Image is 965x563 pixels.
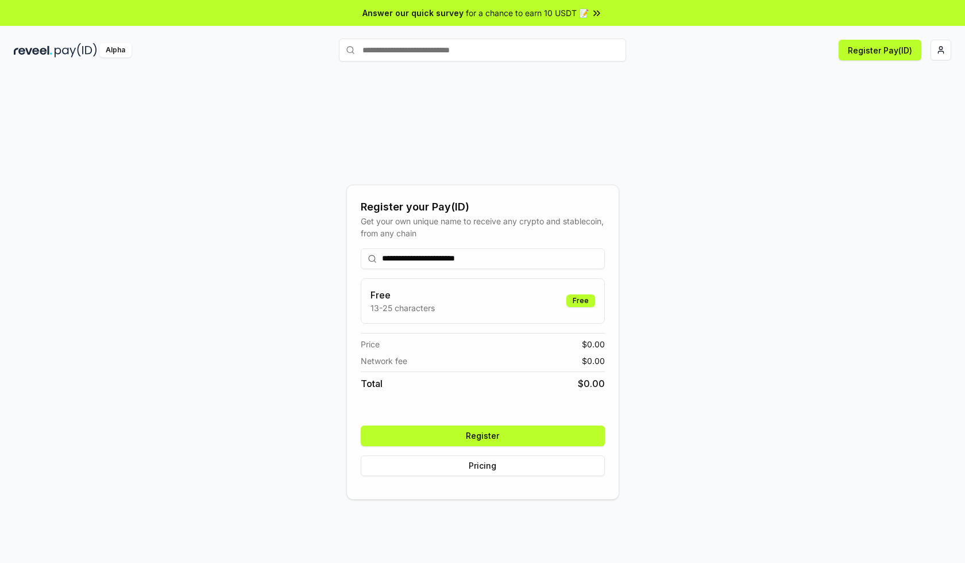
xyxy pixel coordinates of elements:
span: $ 0.00 [582,338,605,350]
span: $ 0.00 [582,355,605,367]
span: Network fee [361,355,407,367]
button: Register [361,426,605,446]
div: Free [566,294,595,307]
p: 13-25 characters [370,302,435,314]
div: Get your own unique name to receive any crypto and stablecoin, from any chain [361,215,605,239]
div: Alpha [99,43,132,58]
img: reveel_dark [14,43,52,58]
img: pay_id [55,43,97,58]
div: Register your Pay(ID) [361,199,605,215]
h3: Free [370,288,435,302]
span: for a chance to earn 10 USDT 📝 [466,7,589,19]
button: Pricing [361,455,605,476]
span: Total [361,377,383,390]
span: Price [361,338,380,350]
span: Answer our quick survey [362,7,464,19]
button: Register Pay(ID) [839,40,921,60]
span: $ 0.00 [578,377,605,390]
